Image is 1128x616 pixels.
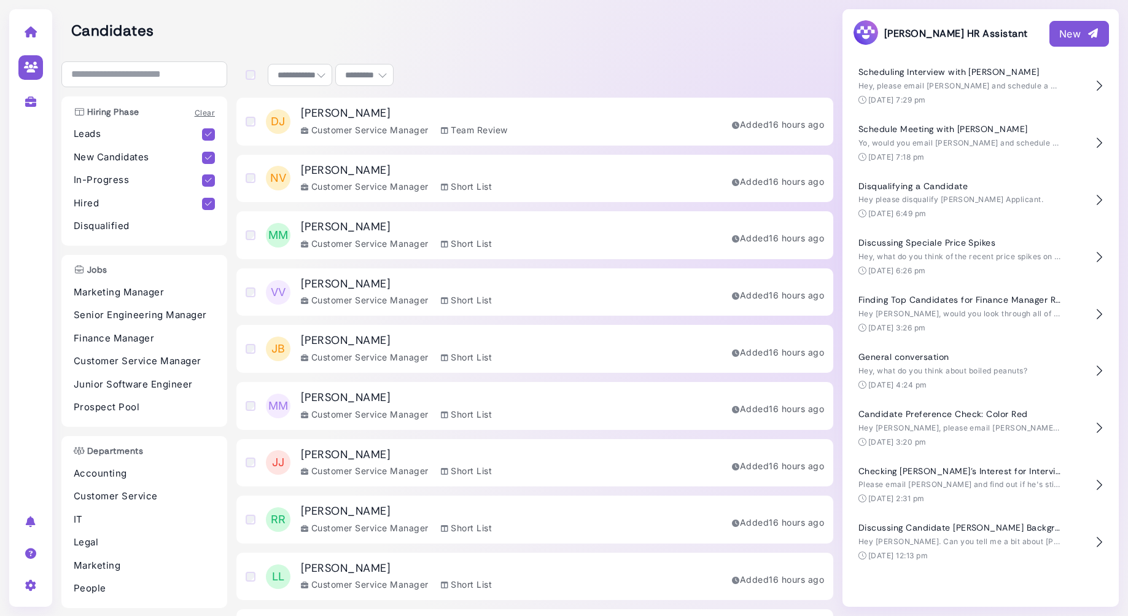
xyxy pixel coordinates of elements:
[301,408,429,421] div: Customer Service Manager
[732,516,824,529] div: Added
[74,332,215,346] p: Finance Manager
[266,507,290,532] span: RR
[769,517,824,528] time: Sep 03, 2025
[74,536,215,550] p: Legal
[74,150,202,165] p: New Candidates
[68,265,114,275] h3: Jobs
[266,394,290,418] span: MM
[301,180,429,193] div: Customer Service Manager
[301,123,429,136] div: Customer Service Manager
[858,523,1061,533] h4: Discussing Candidate [PERSON_NAME] Background
[441,408,492,421] div: Short List
[74,197,202,211] p: Hired
[301,237,429,250] div: Customer Service Manager
[732,175,824,188] div: Added
[868,494,925,503] time: [DATE] 2:31 pm
[301,107,508,120] h3: [PERSON_NAME]
[441,464,492,477] div: Short List
[858,252,1105,261] span: Hey, what do you think of the recent price spikes on the Speciale?
[852,228,1109,286] button: Discussing Speciale Price Spikes Hey, what do you think of the recent price spikes on the Special...
[769,461,824,471] time: Sep 03, 2025
[852,172,1109,229] button: Disqualifying a Candidate Hey please disqualify [PERSON_NAME] Applicant. [DATE] 6:49 pm
[71,22,833,40] h2: Candidates
[769,119,824,130] time: Sep 03, 2025
[732,232,824,244] div: Added
[769,176,824,187] time: Sep 03, 2025
[858,352,1061,362] h4: General conversation
[74,378,215,392] p: Junior Software Engineer
[852,343,1109,400] button: General conversation Hey, what do you think about boiled peanuts? [DATE] 4:24 pm
[858,409,1061,419] h4: Candidate Preference Check: Color Red
[301,521,429,534] div: Customer Service Manager
[1059,26,1099,41] div: New
[868,209,927,218] time: [DATE] 6:49 pm
[441,578,492,591] div: Short List
[732,346,824,359] div: Added
[74,400,215,415] p: Prospect Pool
[868,323,926,332] time: [DATE] 3:26 pm
[852,19,1027,48] h3: [PERSON_NAME] HR Assistant
[769,404,824,414] time: Sep 03, 2025
[266,223,290,248] span: MM
[732,289,824,302] div: Added
[74,173,202,187] p: In-Progress
[769,347,824,357] time: Sep 03, 2025
[852,457,1109,514] button: Checking [PERSON_NAME]'s Interest for Interview Scheduling Please email [PERSON_NAME] and find ou...
[74,582,215,596] p: People
[732,118,824,131] div: Added
[301,220,492,234] h3: [PERSON_NAME]
[1049,21,1109,47] button: New
[301,351,429,364] div: Customer Service Manager
[195,108,215,117] a: Clear
[769,574,824,585] time: Sep 03, 2025
[868,152,925,162] time: [DATE] 7:18 pm
[301,278,492,291] h3: [PERSON_NAME]
[732,402,824,415] div: Added
[868,266,926,275] time: [DATE] 6:26 pm
[68,446,149,456] h3: Departments
[74,286,215,300] p: Marketing Manager
[868,437,927,446] time: [DATE] 3:20 pm
[74,489,215,504] p: Customer Service
[732,459,824,472] div: Added
[74,559,215,573] p: Marketing
[301,391,492,405] h3: [PERSON_NAME]
[74,219,215,233] p: Disqualified
[858,466,1061,477] h4: Checking [PERSON_NAME]'s Interest for Interview Scheduling
[301,294,429,306] div: Customer Service Manager
[858,124,1061,135] h4: Schedule Meeting with [PERSON_NAME]
[858,195,1043,204] span: Hey please disqualify [PERSON_NAME] Applicant.
[858,238,1061,248] h4: Discussing Speciale Price Spikes
[266,166,290,190] span: NV
[266,337,290,361] span: JB
[301,164,492,177] h3: [PERSON_NAME]
[266,450,290,475] span: JJ
[266,109,290,134] span: DJ
[858,366,1027,375] span: Hey, what do you think about boiled peanuts?
[74,127,202,141] p: Leads
[769,233,824,243] time: Sep 03, 2025
[301,562,492,575] h3: [PERSON_NAME]
[858,67,1061,77] h4: Scheduling Interview with [PERSON_NAME]
[68,107,146,117] h3: Hiring Phase
[74,308,215,322] p: Senior Engineering Manager
[852,513,1109,571] button: Discussing Candidate [PERSON_NAME] Background Hey [PERSON_NAME]. Can you tell me a bit about [PER...
[301,448,492,462] h3: [PERSON_NAME]
[732,573,824,586] div: Added
[852,400,1109,457] button: Candidate Preference Check: Color Red Hey [PERSON_NAME], please email [PERSON_NAME] and see he th...
[858,295,1061,305] h4: Finding Top Candidates for Finance Manager Role
[441,351,492,364] div: Short List
[769,290,824,300] time: Sep 03, 2025
[74,513,215,527] p: IT
[441,123,508,136] div: Team Review
[441,521,492,534] div: Short List
[858,181,1061,192] h4: Disqualifying a Candidate
[441,237,492,250] div: Short List
[868,95,926,104] time: [DATE] 7:29 pm
[852,58,1109,115] button: Scheduling Interview with [PERSON_NAME] Hey, please email [PERSON_NAME] and schedule a 30 min int...
[301,464,429,477] div: Customer Service Manager
[441,180,492,193] div: Short List
[868,551,928,560] time: [DATE] 12:13 pm
[868,380,927,389] time: [DATE] 4:24 pm
[441,294,492,306] div: Short List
